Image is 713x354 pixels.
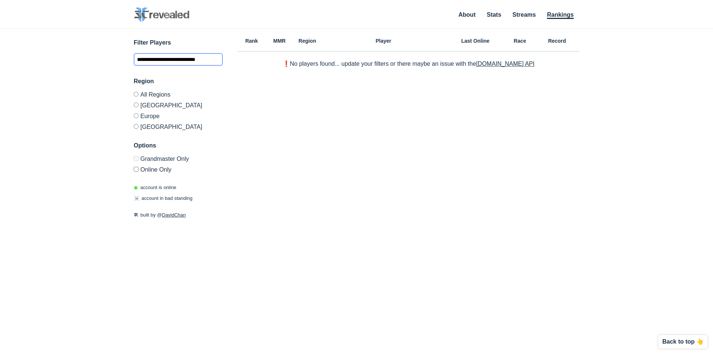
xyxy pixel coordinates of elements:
p: Back to top 👆 [662,339,704,345]
h6: Record [535,38,579,43]
label: [GEOGRAPHIC_DATA] [134,121,223,130]
h6: Race [505,38,535,43]
input: Grandmaster Only [134,156,139,161]
p: account is online [134,184,176,191]
input: [GEOGRAPHIC_DATA] [134,103,139,107]
h3: Region [134,77,223,86]
p: ❗️No players found... update your filters or there maybe an issue with the [283,61,535,67]
input: [GEOGRAPHIC_DATA] [134,124,139,129]
input: Europe [134,113,139,118]
a: About [459,12,476,18]
span: ☠️ [134,195,140,201]
input: Online Only [134,167,139,172]
h3: Options [134,141,223,150]
label: Europe [134,110,223,121]
h6: Region [293,38,321,43]
h6: Player [321,38,446,43]
a: DavidChan [162,212,186,218]
label: Only Show accounts currently in Grandmaster [134,156,223,164]
span: 🛠 [134,212,139,218]
h6: Rank [238,38,266,43]
h3: Filter Players [134,38,223,47]
h6: Last Online [446,38,505,43]
a: Stats [487,12,501,18]
a: Rankings [547,12,574,19]
p: built by @ [134,211,223,219]
h6: MMR [266,38,293,43]
a: Streams [512,12,536,18]
label: Only show accounts currently laddering [134,164,223,173]
input: All Regions [134,92,139,97]
label: All Regions [134,92,223,100]
a: [DOMAIN_NAME] API [476,61,534,67]
label: [GEOGRAPHIC_DATA] [134,100,223,110]
span: ◉ [134,185,138,190]
img: SC2 Revealed [134,7,189,22]
p: account in bad standing [134,195,192,202]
